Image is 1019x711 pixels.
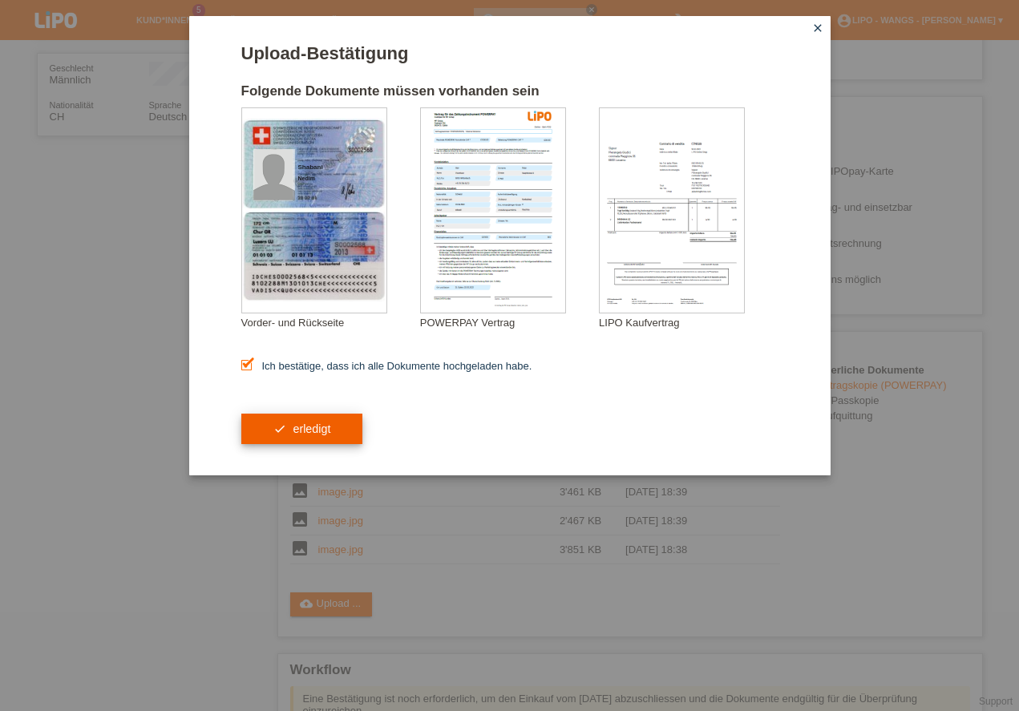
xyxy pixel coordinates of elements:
[811,22,824,34] i: close
[241,360,532,372] label: Ich bestätige, dass ich alle Dokumente hochgeladen habe.
[241,414,363,444] button: check erledigt
[599,317,778,329] div: LIPO Kaufvertrag
[293,422,330,435] span: erledigt
[253,149,295,200] img: swiss_id_photo_male.png
[241,83,778,107] h2: Folgende Dokumente müssen vorhanden sein
[298,164,378,171] div: Shabani
[528,111,552,121] img: 39073_print.png
[420,317,599,329] div: POWERPAY Vertrag
[273,422,286,435] i: check
[421,108,565,313] img: upload_document_confirmation_type_contract_kkg_whitelabel.png
[242,108,386,313] img: upload_document_confirmation_type_id_swiss_empty.png
[298,176,378,181] div: Nedim
[241,317,420,329] div: Vorder- und Rückseite
[600,108,744,313] img: upload_document_confirmation_type_receipt_generic.png
[241,43,778,63] h1: Upload-Bestätigung
[807,20,828,38] a: close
